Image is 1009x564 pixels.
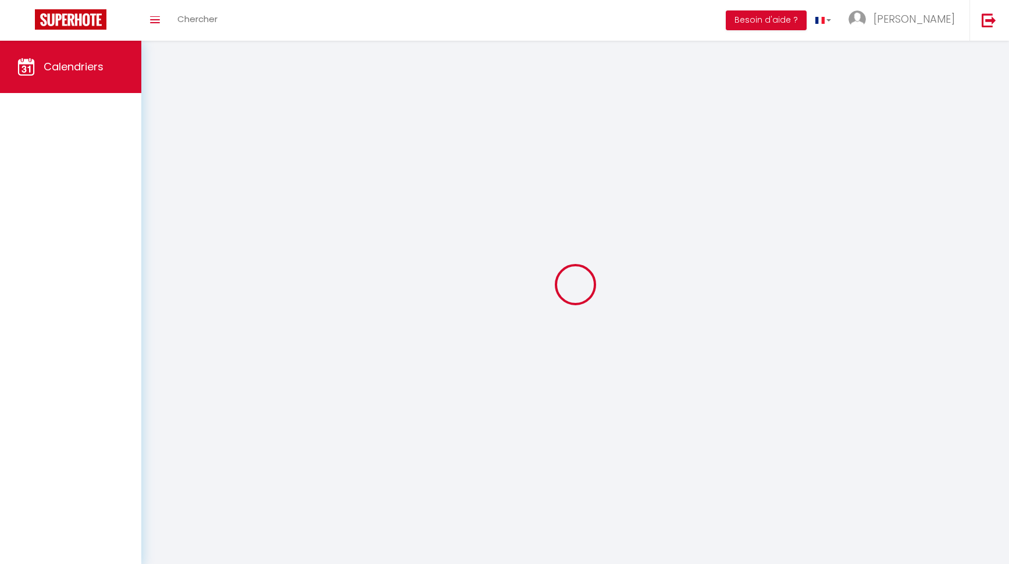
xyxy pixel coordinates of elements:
[44,59,104,74] span: Calendriers
[848,10,866,28] img: ...
[35,9,106,30] img: Super Booking
[177,13,218,25] span: Chercher
[726,10,807,30] button: Besoin d'aide ?
[873,12,955,26] span: [PERSON_NAME]
[982,13,996,27] img: logout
